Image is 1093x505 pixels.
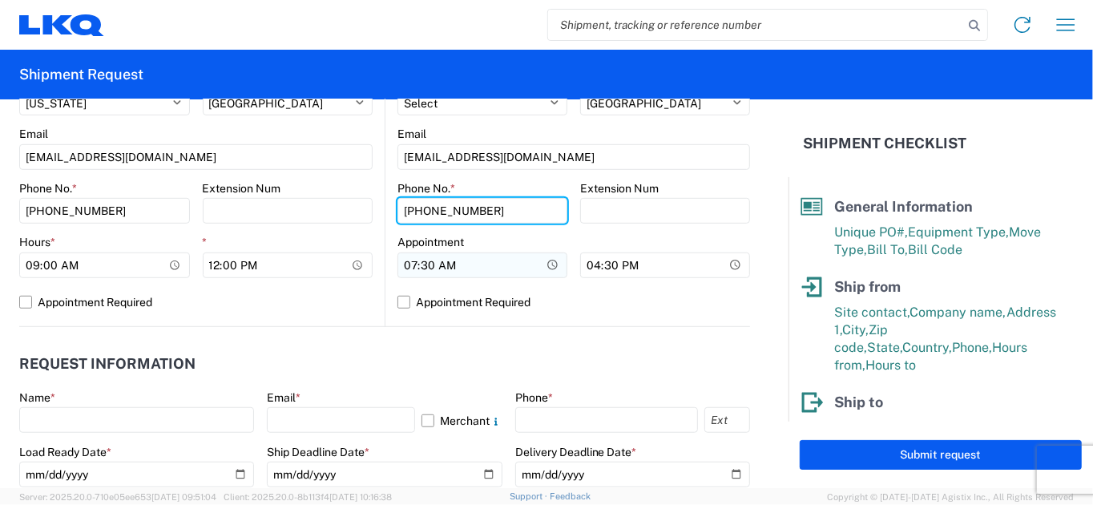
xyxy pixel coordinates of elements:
label: Appointment [397,235,464,249]
span: Company name, [909,305,1006,320]
label: Merchant [421,407,502,433]
a: Support [510,491,550,501]
label: Ship Deadline Date [267,445,369,459]
label: Appointment Required [19,289,373,315]
h2: Shipment Checklist [803,134,966,153]
span: Ship to [834,394,883,410]
span: Phone, [952,340,992,355]
span: Hours to [865,358,916,373]
input: Ext [704,407,750,433]
a: Feedback [550,491,591,501]
h2: Shipment Request [19,65,143,84]
label: Name [19,390,55,405]
label: Email [267,390,300,405]
span: [DATE] 10:16:38 [329,492,392,502]
label: Email [19,127,48,141]
label: Appointment Required [397,289,750,315]
span: Copyright © [DATE]-[DATE] Agistix Inc., All Rights Reserved [827,490,1074,504]
span: Server: 2025.20.0-710e05ee653 [19,492,216,502]
label: Delivery Deadline Date [515,445,637,459]
span: Client: 2025.20.0-8b113f4 [224,492,392,502]
button: Submit request [800,440,1082,470]
span: Site contact, [834,420,909,435]
span: Bill Code [908,242,962,257]
label: Extension Num [580,181,659,196]
span: General Information [834,198,973,215]
span: Site contact, [834,305,909,320]
span: Country, [902,340,952,355]
label: Phone No. [19,181,77,196]
span: City, [842,322,869,337]
span: [DATE] 09:51:04 [151,492,216,502]
label: Phone No. [397,181,455,196]
label: Hours [19,235,55,249]
h2: Request Information [19,356,196,372]
label: Extension Num [203,181,281,196]
input: Shipment, tracking or reference number [548,10,963,40]
label: Email [397,127,426,141]
span: Company name, [909,420,1006,435]
span: Equipment Type, [908,224,1009,240]
span: Bill To, [867,242,908,257]
label: Load Ready Date [19,445,111,459]
label: Phone [515,390,553,405]
span: Unique PO#, [834,224,908,240]
span: Ship from [834,278,901,295]
span: State, [867,340,902,355]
